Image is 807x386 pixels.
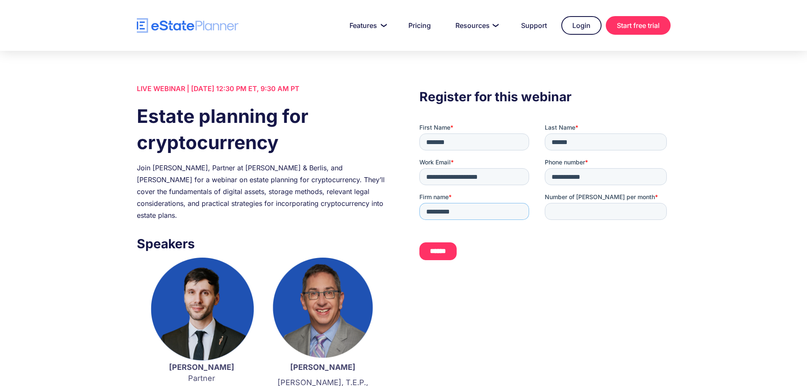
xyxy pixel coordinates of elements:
[137,234,388,253] h3: Speakers
[137,103,388,156] h1: Estate planning for cryptocurrency
[150,362,254,384] p: Partner
[606,16,671,35] a: Start free trial
[511,17,557,34] a: Support
[290,363,355,372] strong: [PERSON_NAME]
[419,123,670,267] iframe: Form 0
[419,87,670,106] h3: Register for this webinar
[169,363,234,372] strong: [PERSON_NAME]
[398,17,441,34] a: Pricing
[137,83,388,94] div: LIVE WEBINAR | [DATE] 12:30 PM ET, 9:30 AM PT
[445,17,507,34] a: Resources
[137,18,238,33] a: home
[339,17,394,34] a: Features
[137,162,388,221] div: Join [PERSON_NAME], Partner at [PERSON_NAME] & Berlis, and [PERSON_NAME] for a webinar on estate ...
[561,16,602,35] a: Login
